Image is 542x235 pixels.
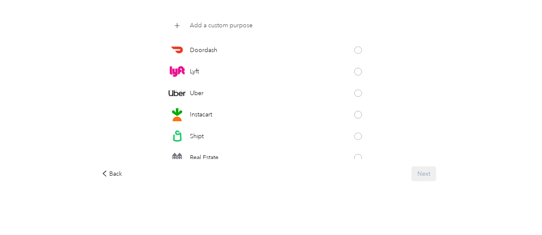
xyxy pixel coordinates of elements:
[190,67,199,76] p: Lyft
[102,169,122,178] div: Back
[190,21,253,30] p: Add a custom purpose
[190,132,204,141] p: Shipt
[494,187,542,235] iframe: Everlance-gr Chat Button Frame
[190,153,219,162] p: Real Estate
[190,89,204,98] p: Uber
[190,110,212,119] p: Instacart
[190,46,217,55] p: Doordash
